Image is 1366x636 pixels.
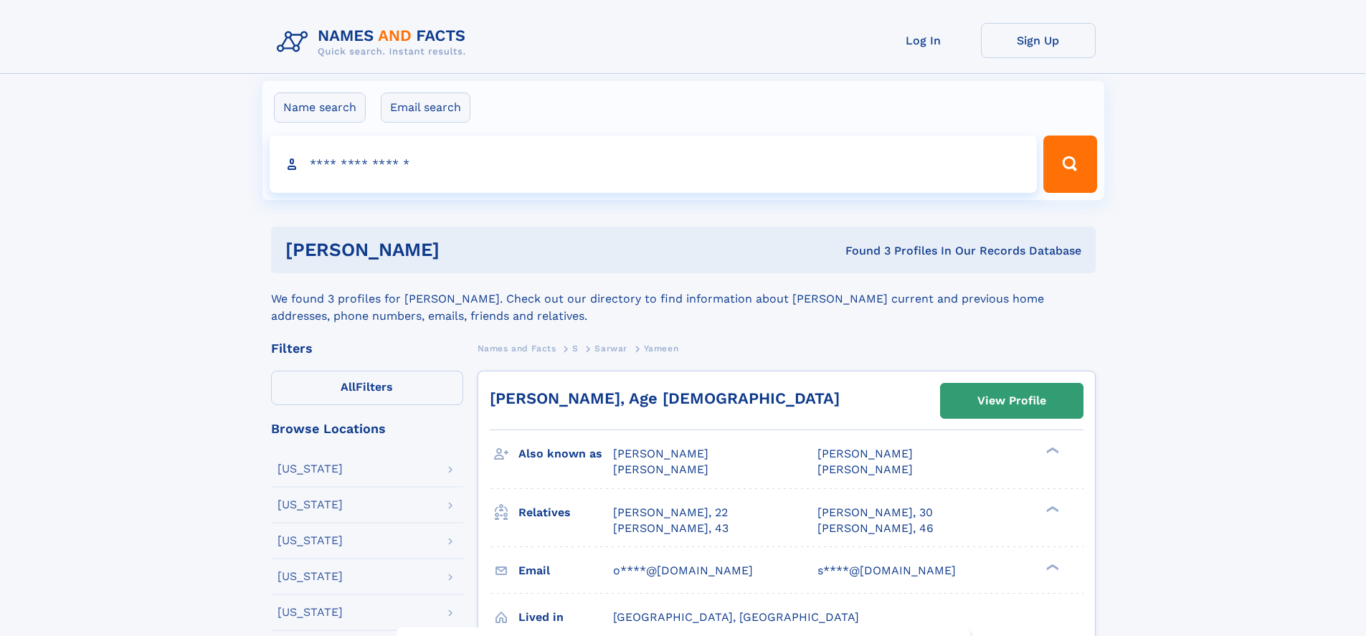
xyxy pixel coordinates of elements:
[285,241,642,259] h1: [PERSON_NAME]
[278,463,343,475] div: [US_STATE]
[341,380,356,394] span: All
[981,23,1096,58] a: Sign Up
[271,422,463,435] div: Browse Locations
[977,384,1046,417] div: View Profile
[572,339,579,357] a: S
[572,343,579,353] span: S
[594,339,627,357] a: Sarwar
[518,442,613,466] h3: Also known as
[278,535,343,546] div: [US_STATE]
[1043,136,1096,193] button: Search Button
[594,343,627,353] span: Sarwar
[274,92,366,123] label: Name search
[381,92,470,123] label: Email search
[613,521,729,536] a: [PERSON_NAME], 43
[478,339,556,357] a: Names and Facts
[278,571,343,582] div: [US_STATE]
[613,447,708,460] span: [PERSON_NAME]
[490,389,840,407] a: [PERSON_NAME], Age [DEMOGRAPHIC_DATA]
[518,500,613,525] h3: Relatives
[817,447,913,460] span: [PERSON_NAME]
[644,343,679,353] span: Yameen
[613,462,708,476] span: [PERSON_NAME]
[941,384,1083,418] a: View Profile
[271,342,463,355] div: Filters
[1043,504,1060,513] div: ❯
[270,136,1038,193] input: search input
[271,23,478,62] img: Logo Names and Facts
[817,521,934,536] a: [PERSON_NAME], 46
[1043,446,1060,455] div: ❯
[817,505,933,521] a: [PERSON_NAME], 30
[817,462,913,476] span: [PERSON_NAME]
[278,607,343,618] div: [US_STATE]
[518,605,613,630] h3: Lived in
[1043,562,1060,571] div: ❯
[613,505,728,521] a: [PERSON_NAME], 22
[271,273,1096,325] div: We found 3 profiles for [PERSON_NAME]. Check out our directory to find information about [PERSON_...
[613,610,859,624] span: [GEOGRAPHIC_DATA], [GEOGRAPHIC_DATA]
[518,559,613,583] h3: Email
[278,499,343,511] div: [US_STATE]
[642,243,1081,259] div: Found 3 Profiles In Our Records Database
[271,371,463,405] label: Filters
[866,23,981,58] a: Log In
